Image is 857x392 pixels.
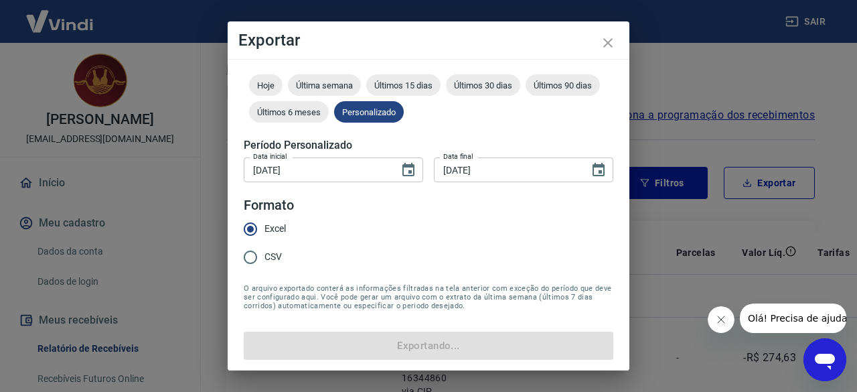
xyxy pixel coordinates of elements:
[288,74,361,96] div: Última semana
[288,80,361,90] span: Última semana
[434,157,580,182] input: DD/MM/YYYY
[264,250,282,264] span: CSV
[249,101,329,123] div: Últimos 6 meses
[740,304,846,333] iframe: Mensagem da empresa
[238,32,619,48] h4: Exportar
[803,338,846,381] iframe: Botão para abrir a janela de mensagens
[592,27,624,59] button: close
[708,306,734,333] iframe: Fechar mensagem
[249,74,283,96] div: Hoje
[253,151,287,161] label: Data inicial
[249,107,329,117] span: Últimos 6 meses
[585,157,612,184] button: Choose date, selected date is 18 de set de 2025
[8,9,112,20] span: Olá! Precisa de ajuda?
[446,80,520,90] span: Últimos 30 dias
[244,157,390,182] input: DD/MM/YYYY
[443,151,473,161] label: Data final
[264,222,286,236] span: Excel
[446,74,520,96] div: Últimos 30 dias
[334,101,404,123] div: Personalizado
[366,74,441,96] div: Últimos 15 dias
[334,107,404,117] span: Personalizado
[366,80,441,90] span: Últimos 15 dias
[249,80,283,90] span: Hoje
[395,157,422,184] button: Choose date, selected date is 8 de set de 2025
[526,74,600,96] div: Últimos 90 dias
[526,80,600,90] span: Últimos 90 dias
[244,196,294,215] legend: Formato
[244,139,613,152] h5: Período Personalizado
[244,284,613,310] span: O arquivo exportado conterá as informações filtradas na tela anterior com exceção do período que ...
